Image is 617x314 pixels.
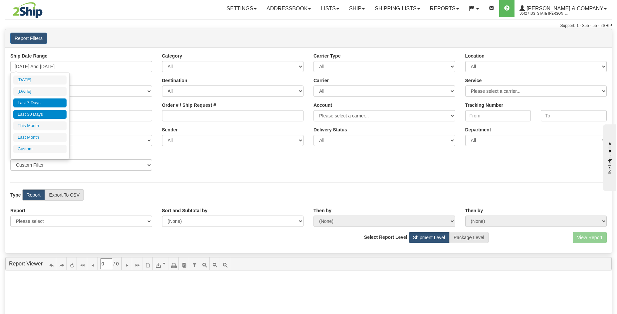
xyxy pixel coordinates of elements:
[525,6,603,11] span: [PERSON_NAME] & Company
[465,110,531,121] input: From
[313,135,455,146] select: Please ensure data set in report has been RECENTLY tracked from your Shipment History
[162,126,178,133] label: Sender
[313,126,347,133] label: Please ensure data set in report has been RECENTLY tracked from your Shipment History
[370,0,425,17] a: Shipping lists
[45,189,84,201] label: Export To CSV
[113,260,115,267] span: /
[364,234,407,240] label: Select Report Level
[13,145,67,154] li: Custom
[344,0,370,17] a: Ship
[5,6,62,11] div: live help - online
[313,102,332,108] label: Account
[116,260,119,267] span: 0
[573,232,607,243] button: View Report
[465,126,491,133] label: Department
[10,192,21,198] label: Type
[10,33,47,44] button: Report Filters
[313,77,329,84] label: Carrier
[162,53,182,59] label: Category
[519,10,569,17] span: 3042 / [US_STATE][PERSON_NAME]
[13,110,67,119] li: Last 30 Days
[162,102,216,108] label: Order # / Ship Request #
[13,76,67,84] li: [DATE]
[465,102,503,108] label: Tracking Number
[409,232,450,243] label: Shipment Level
[5,2,51,19] img: logo3042.jpg
[13,121,67,130] li: This Month
[222,0,262,17] a: Settings
[262,0,316,17] a: Addressbook
[13,133,67,142] li: Last Month
[13,98,67,107] li: Last 7 Days
[313,207,331,214] label: Then by
[13,87,67,96] li: [DATE]
[9,261,43,266] a: Report Viewer
[5,23,612,29] div: Support: 1 - 855 - 55 - 2SHIP
[316,0,344,17] a: Lists
[162,207,208,214] label: Sort and Subtotal by
[602,123,616,191] iframe: chat widget
[10,53,47,59] label: Ship Date Range
[465,77,482,84] label: Service
[465,53,485,59] label: Location
[22,189,45,201] label: Report
[425,0,464,17] a: Reports
[162,77,187,84] label: Destination
[449,232,489,243] label: Package Level
[514,0,612,17] a: [PERSON_NAME] & Company 3042 / [US_STATE][PERSON_NAME]
[313,53,340,59] label: Carrier Type
[10,207,25,214] label: Report
[541,110,607,121] input: To
[465,207,483,214] label: Then by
